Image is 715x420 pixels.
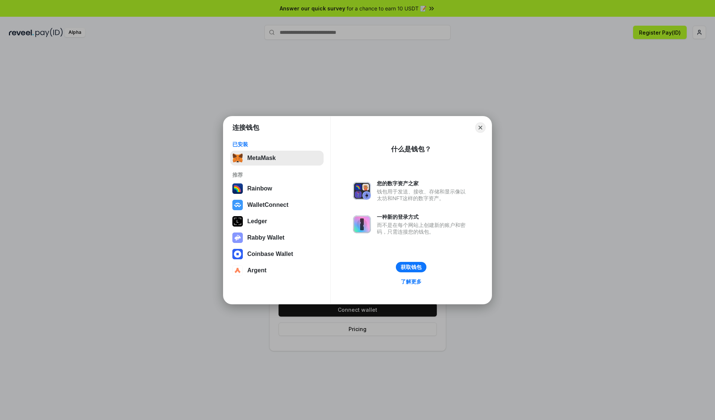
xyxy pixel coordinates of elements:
[377,180,469,187] div: 您的数字资产之家
[230,181,324,196] button: Rainbow
[232,200,243,210] img: svg+xml,%3Csvg%20width%3D%2228%22%20height%3D%2228%22%20viewBox%3D%220%200%2028%2028%22%20fill%3D...
[232,216,243,227] img: svg+xml,%3Csvg%20xmlns%3D%22http%3A%2F%2Fwww.w3.org%2F2000%2Fsvg%22%20width%3D%2228%22%20height%3...
[247,185,272,192] div: Rainbow
[230,247,324,262] button: Coinbase Wallet
[353,182,371,200] img: svg+xml,%3Csvg%20xmlns%3D%22http%3A%2F%2Fwww.w3.org%2F2000%2Fsvg%22%20fill%3D%22none%22%20viewBox...
[232,233,243,243] img: svg+xml,%3Csvg%20xmlns%3D%22http%3A%2F%2Fwww.w3.org%2F2000%2Fsvg%22%20fill%3D%22none%22%20viewBox...
[377,222,469,235] div: 而不是在每个网站上创建新的账户和密码，只需连接您的钱包。
[247,155,276,161] div: MetaMask
[247,218,267,225] div: Ledger
[475,122,486,133] button: Close
[401,264,422,270] div: 获取钱包
[247,202,289,208] div: WalletConnect
[232,153,243,163] img: svg+xml,%3Csvg%20fill%3D%22none%22%20height%3D%2233%22%20viewBox%3D%220%200%2035%2033%22%20width%...
[391,145,431,154] div: 什么是钱包？
[230,230,324,245] button: Rabby Wallet
[377,188,469,202] div: 钱包用于发送、接收、存储和显示像以太坊和NFT这样的数字资产。
[232,249,243,259] img: svg+xml,%3Csvg%20width%3D%2228%22%20height%3D%2228%22%20viewBox%3D%220%200%2028%2028%22%20fill%3D...
[230,263,324,278] button: Argent
[232,171,321,178] div: 推荐
[232,123,259,132] h1: 连接钱包
[396,262,426,272] button: 获取钱包
[377,214,469,220] div: 一种新的登录方式
[230,198,324,212] button: WalletConnect
[247,234,285,241] div: Rabby Wallet
[232,265,243,276] img: svg+xml,%3Csvg%20width%3D%2228%22%20height%3D%2228%22%20viewBox%3D%220%200%2028%2028%22%20fill%3D...
[353,215,371,233] img: svg+xml,%3Csvg%20xmlns%3D%22http%3A%2F%2Fwww.w3.org%2F2000%2Fsvg%22%20fill%3D%22none%22%20viewBox...
[401,278,422,285] div: 了解更多
[396,277,426,286] a: 了解更多
[247,267,267,274] div: Argent
[230,214,324,229] button: Ledger
[232,141,321,148] div: 已安装
[230,151,324,166] button: MetaMask
[232,183,243,194] img: svg+xml,%3Csvg%20width%3D%22120%22%20height%3D%22120%22%20viewBox%3D%220%200%20120%20120%22%20fil...
[247,251,293,257] div: Coinbase Wallet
